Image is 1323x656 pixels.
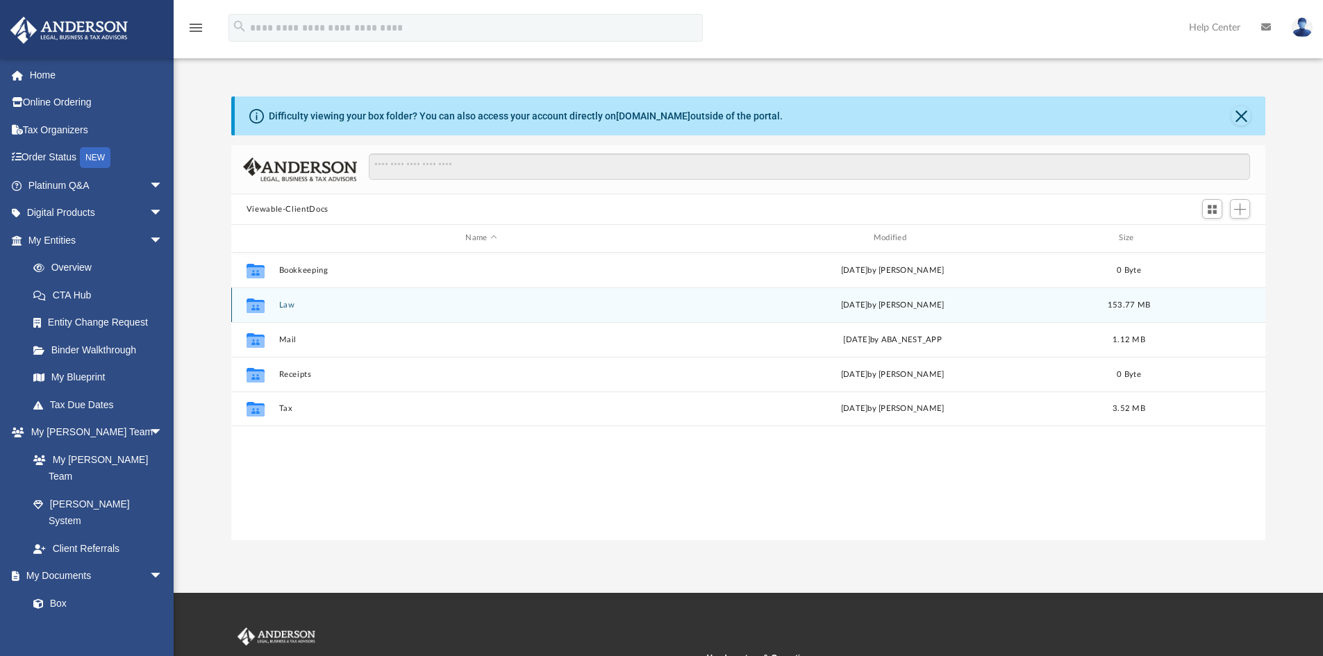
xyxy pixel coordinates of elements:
div: id [238,232,272,244]
div: grid [231,253,1266,540]
div: Difficulty viewing your box folder? You can also access your account directly on outside of the p... [269,109,783,124]
span: 0 Byte [1117,266,1141,274]
button: Add [1230,199,1251,219]
button: Switch to Grid View [1202,199,1223,219]
img: User Pic [1292,17,1313,37]
span: arrow_drop_down [149,419,177,447]
a: Client Referrals [19,535,177,562]
a: Home [10,61,184,89]
button: Law [278,301,683,310]
button: Receipts [278,370,683,379]
i: menu [188,19,204,36]
a: Overview [19,254,184,282]
a: Box [19,589,170,617]
a: [DOMAIN_NAME] [616,110,690,121]
div: [DATE] by [PERSON_NAME] [690,403,1095,415]
a: [PERSON_NAME] System [19,490,177,535]
button: Bookkeeping [278,266,683,275]
button: Close [1231,106,1251,126]
a: My [PERSON_NAME] Teamarrow_drop_down [10,419,177,446]
div: Size [1101,232,1156,244]
a: Digital Productsarrow_drop_down [10,199,184,227]
a: My Entitiesarrow_drop_down [10,226,184,254]
div: [DATE] by [PERSON_NAME] [690,368,1095,380]
a: Tax Organizers [10,116,184,144]
div: id [1163,232,1260,244]
a: CTA Hub [19,281,184,309]
a: Online Ordering [10,89,184,117]
a: My Documentsarrow_drop_down [10,562,177,590]
div: Name [278,232,683,244]
a: menu [188,26,204,36]
button: Viewable-ClientDocs [247,203,328,216]
a: Platinum Q&Aarrow_drop_down [10,171,184,199]
a: Binder Walkthrough [19,336,184,364]
span: arrow_drop_down [149,562,177,591]
span: 0 Byte [1117,370,1141,378]
div: [DATE] by [PERSON_NAME] [690,298,1095,311]
span: arrow_drop_down [149,199,177,228]
a: Entity Change Request [19,309,184,337]
span: 3.52 MB [1113,405,1145,412]
button: Mail [278,335,683,344]
div: [DATE] by [PERSON_NAME] [690,264,1095,276]
a: Order StatusNEW [10,144,184,172]
span: arrow_drop_down [149,171,177,200]
input: Search files and folders [369,153,1250,180]
span: 153.77 MB [1108,301,1150,308]
div: NEW [80,147,110,168]
a: My Blueprint [19,364,177,392]
span: 1.12 MB [1113,335,1145,343]
img: Anderson Advisors Platinum Portal [235,628,318,646]
div: Modified [690,232,1095,244]
div: [DATE] by ABA_NEST_APP [690,333,1095,346]
a: Tax Due Dates [19,391,184,419]
button: Tax [278,404,683,413]
a: My [PERSON_NAME] Team [19,446,170,490]
img: Anderson Advisors Platinum Portal [6,17,132,44]
span: arrow_drop_down [149,226,177,255]
i: search [232,19,247,34]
